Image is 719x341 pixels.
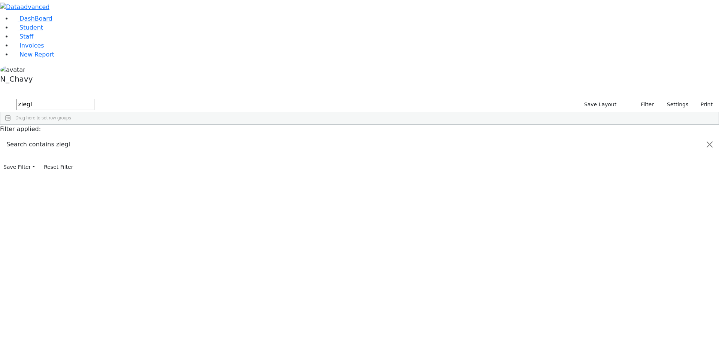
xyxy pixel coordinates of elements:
[19,51,54,58] span: New Report
[19,15,52,22] span: DashBoard
[657,99,692,110] button: Settings
[581,99,620,110] button: Save Layout
[12,42,44,49] a: Invoices
[631,99,657,110] button: Filter
[12,51,54,58] a: New Report
[15,115,71,121] span: Drag here to set row groups
[19,33,33,40] span: Staff
[692,99,716,110] button: Print
[12,33,33,40] a: Staff
[12,15,52,22] a: DashBoard
[19,42,44,49] span: Invoices
[19,24,43,31] span: Student
[701,134,719,155] button: Close
[40,161,76,173] button: Reset Filter
[12,24,43,31] a: Student
[16,99,94,110] input: Search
